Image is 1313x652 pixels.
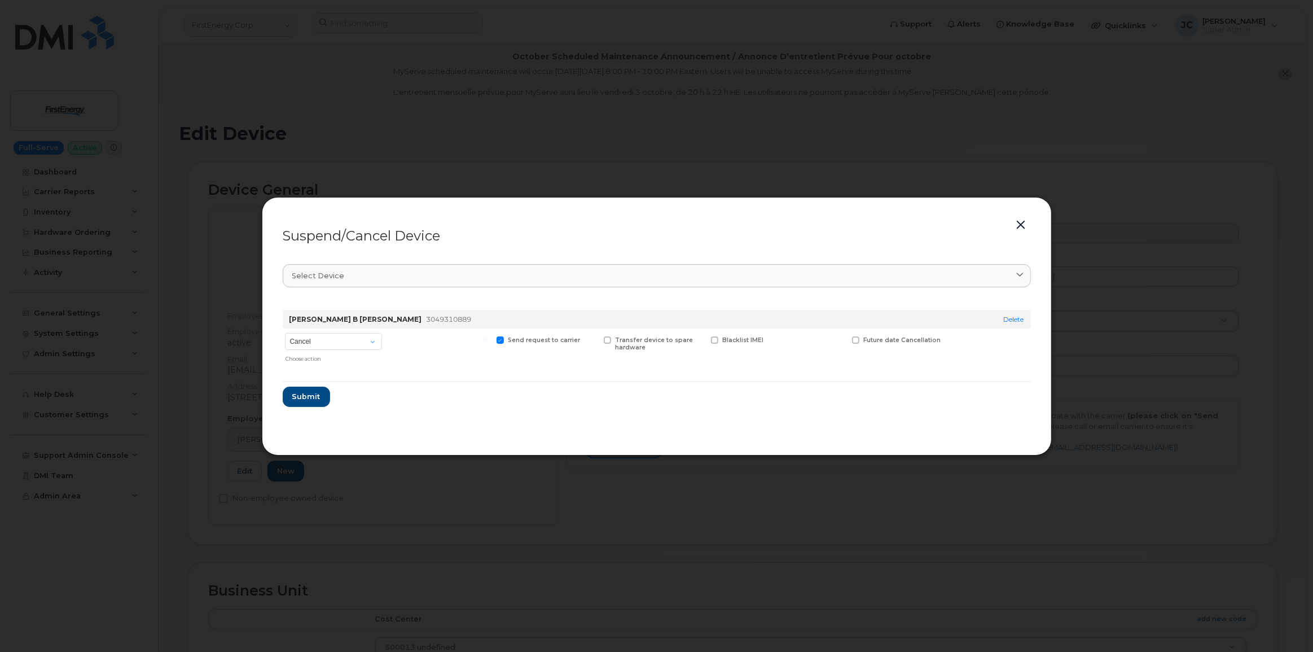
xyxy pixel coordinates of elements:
[1264,603,1305,644] iframe: Messenger Launcher
[590,336,596,342] input: Transfer device to spare hardware
[508,336,581,344] span: Send request to carrier
[697,336,703,342] input: Blacklist IMEI
[283,264,1031,287] a: Select device
[838,336,844,342] input: Future date Cancellation
[289,315,422,323] strong: [PERSON_NAME] B [PERSON_NAME]
[864,336,941,344] span: Future date Cancellation
[483,336,489,342] input: Send request to carrier
[427,315,472,323] span: 3049310889
[1004,315,1024,323] a: Delete
[286,351,381,363] div: Choose action
[723,336,764,344] span: Blacklist IMEI
[616,336,693,351] span: Transfer device to spare hardware
[283,229,1031,243] div: Suspend/Cancel Device
[283,387,330,407] button: Submit
[292,270,345,281] span: Select device
[292,391,320,402] span: Submit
